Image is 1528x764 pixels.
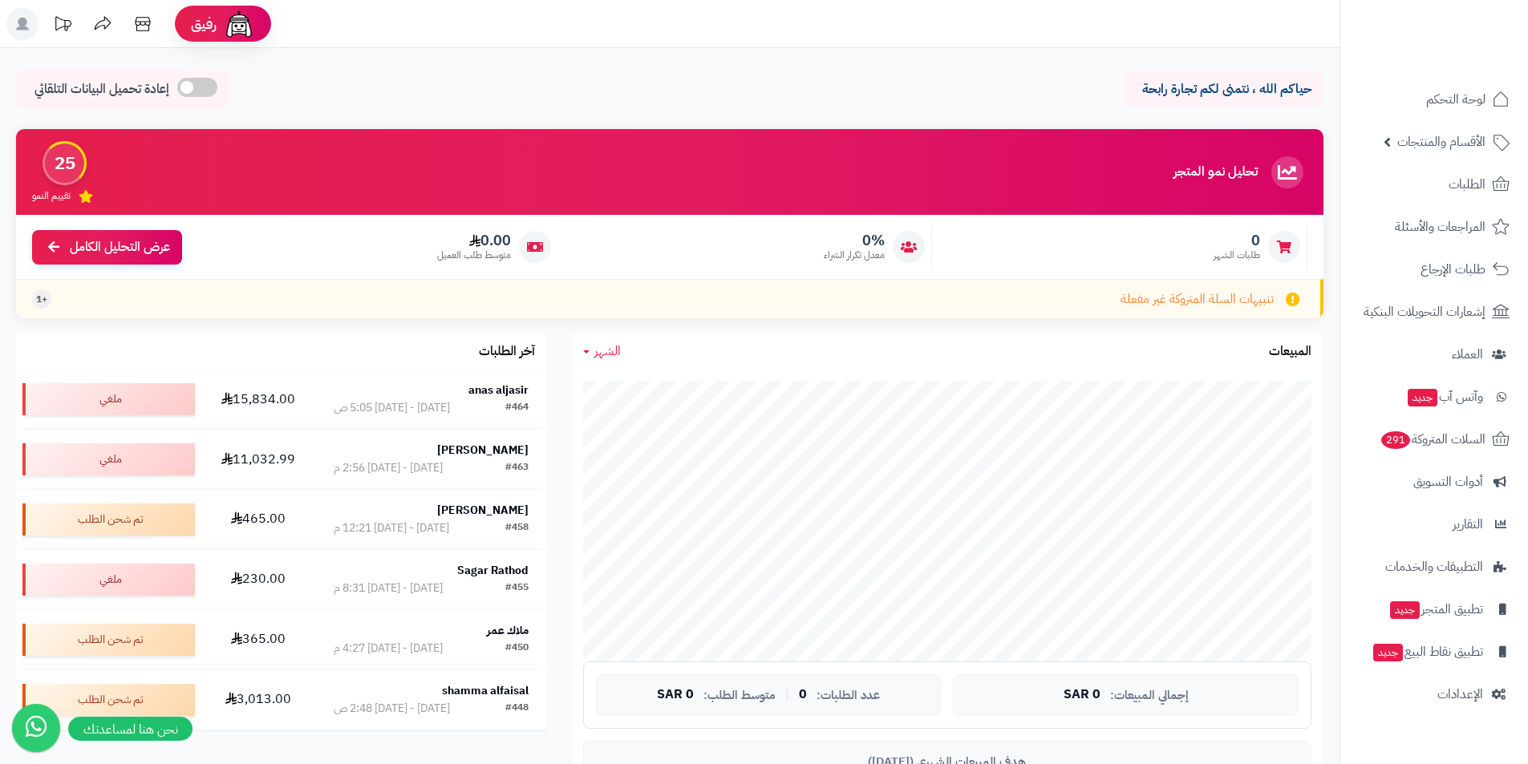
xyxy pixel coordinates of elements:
img: logo-2.png [1419,26,1513,59]
span: عدد الطلبات: [817,689,880,702]
div: ملغي [22,564,195,596]
span: 0.00 [437,232,511,249]
td: 230.00 [201,550,315,609]
span: معدل تكرار الشراء [824,249,885,262]
p: حياكم الله ، نتمنى لكم تجارة رابحة [1135,80,1311,99]
span: 0% [824,232,885,249]
strong: ملاك عمر [487,622,529,639]
strong: [PERSON_NAME] [437,442,529,459]
h3: تحليل نمو المتجر [1173,165,1258,180]
span: عرض التحليل الكامل [70,238,170,257]
span: العملاء [1452,343,1483,366]
a: تحديثات المنصة [43,8,83,44]
div: #463 [505,460,529,476]
span: طلبات الشهر [1214,249,1260,262]
strong: anas aljasir [468,382,529,398]
a: أدوات التسويق [1350,463,1518,501]
span: 0 SAR [657,688,694,702]
td: 365.00 [201,610,315,669]
h3: آخر الطلبات [479,345,535,359]
span: تطبيق نقاط البيع [1372,641,1483,663]
strong: [PERSON_NAME] [437,502,529,519]
span: طلبات الإرجاع [1421,258,1485,281]
span: +1 [36,293,47,306]
div: #455 [505,580,529,596]
span: لوحة التحكم [1426,88,1485,111]
div: [DATE] - [DATE] 2:56 م [334,460,443,476]
span: متوسط الطلب: [703,689,776,702]
span: جديد [1390,601,1420,619]
a: وآتس آبجديد [1350,378,1518,416]
span: السلات المتروكة [1380,428,1485,451]
h3: المبيعات [1269,345,1311,359]
span: وآتس آب [1406,386,1483,408]
span: جديد [1373,644,1403,661]
div: [DATE] - [DATE] 2:48 ص [334,701,450,717]
a: السلات المتروكة291 [1350,420,1518,459]
span: رفيق [191,14,217,34]
div: تم شحن الطلب [22,503,195,536]
div: [DATE] - [DATE] 4:27 م [334,641,443,657]
span: تطبيق المتجر [1388,598,1483,620]
span: إجمالي المبيعات: [1110,689,1189,702]
a: الإعدادات [1350,675,1518,713]
span: جديد [1408,389,1437,406]
span: تنبيهات السلة المتروكة غير مفعلة [1121,290,1274,309]
a: التطبيقات والخدمات [1350,548,1518,586]
a: إشعارات التحويلات البنكية [1350,293,1518,331]
span: المراجعات والأسئلة [1395,216,1485,238]
span: أدوات التسويق [1413,471,1483,493]
span: الشهر [594,342,621,361]
span: | [785,689,789,701]
span: 0 [1214,232,1260,249]
div: [DATE] - [DATE] 12:21 م [334,520,449,536]
a: تطبيق نقاط البيعجديد [1350,633,1518,671]
span: إشعارات التحويلات البنكية [1364,301,1485,323]
span: تقييم النمو [32,189,71,203]
div: تم شحن الطلب [22,624,195,656]
a: المراجعات والأسئلة [1350,208,1518,246]
td: 465.00 [201,490,315,549]
a: تطبيق المتجرجديد [1350,590,1518,629]
span: 0 [799,688,807,702]
div: #458 [505,520,529,536]
a: طلبات الإرجاع [1350,250,1518,289]
div: تم شحن الطلب [22,684,195,716]
span: التقارير [1453,513,1483,536]
div: ملغي [22,443,195,475]
td: 11,032.99 [201,430,315,489]
div: [DATE] - [DATE] 5:05 ص [334,400,450,416]
td: 3,013.00 [201,670,315,730]
div: #450 [505,641,529,657]
span: الإعدادات [1437,683,1483,705]
div: [DATE] - [DATE] 8:31 م [334,580,443,596]
strong: Sagar Rathod [457,562,529,579]
td: 15,834.00 [201,370,315,429]
span: 291 [1380,431,1412,450]
a: الطلبات [1350,165,1518,204]
span: التطبيقات والخدمات [1385,556,1483,578]
a: العملاء [1350,335,1518,374]
div: ملغي [22,383,195,415]
span: الأقسام والمنتجات [1397,131,1485,153]
span: إعادة تحميل البيانات التلقائي [34,80,169,99]
a: التقارير [1350,505,1518,544]
div: #464 [505,400,529,416]
img: ai-face.png [223,8,255,40]
div: #448 [505,701,529,717]
strong: shamma alfaisal [442,682,529,699]
span: الطلبات [1449,173,1485,196]
a: عرض التحليل الكامل [32,230,182,265]
a: الشهر [583,342,621,361]
a: لوحة التحكم [1350,80,1518,119]
span: 0 SAR [1064,688,1100,702]
span: متوسط طلب العميل [437,249,511,262]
